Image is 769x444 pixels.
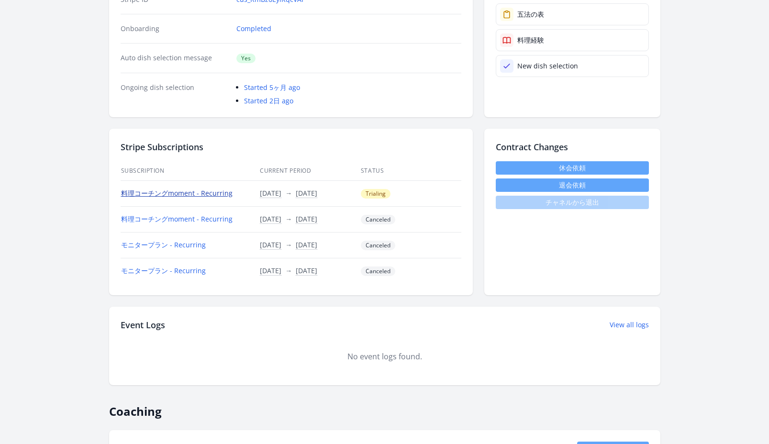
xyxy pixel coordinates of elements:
[496,3,649,25] a: 五法の表
[236,24,271,33] a: Completed
[285,189,292,198] span: →
[121,318,165,332] h2: Event Logs
[236,54,256,63] span: Yes
[296,214,317,224] button: [DATE]
[517,61,578,71] div: New dish selection
[517,35,544,45] div: 料理経験
[260,240,281,250] button: [DATE]
[496,140,649,154] h2: Contract Changes
[361,189,390,199] span: Trialing
[244,83,300,92] a: Started 5ヶ月 ago
[496,55,649,77] a: New dish selection
[121,351,649,362] div: No event logs found.
[244,96,293,105] a: Started 2日 ago
[121,53,229,63] dt: Auto dish selection message
[296,266,317,276] button: [DATE]
[121,266,206,275] a: モニタープラン - Recurring
[496,178,649,192] button: 退会依頼
[121,83,229,106] dt: Ongoing dish selection
[517,10,544,19] div: 五法の表
[360,161,461,181] th: Status
[610,320,649,330] a: View all logs
[296,240,317,250] button: [DATE]
[361,241,395,250] span: Canceled
[109,397,660,419] h2: Coaching
[361,215,395,224] span: Canceled
[285,214,292,223] span: →
[260,266,281,276] button: [DATE]
[121,161,260,181] th: Subscription
[296,189,317,198] button: [DATE]
[496,29,649,51] a: 料理経験
[361,266,395,276] span: Canceled
[121,240,206,249] a: モニタープラン - Recurring
[121,214,233,223] a: 料理コーチングmoment - Recurring
[285,240,292,249] span: →
[121,140,461,154] h2: Stripe Subscriptions
[121,24,229,33] dt: Onboarding
[496,196,649,209] span: チャネルから退出
[121,189,233,198] a: 料理コーチングmoment - Recurring
[260,214,281,224] button: [DATE]
[285,266,292,275] span: →
[260,189,281,198] button: [DATE]
[259,161,360,181] th: Current Period
[496,161,649,175] a: 休会依頼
